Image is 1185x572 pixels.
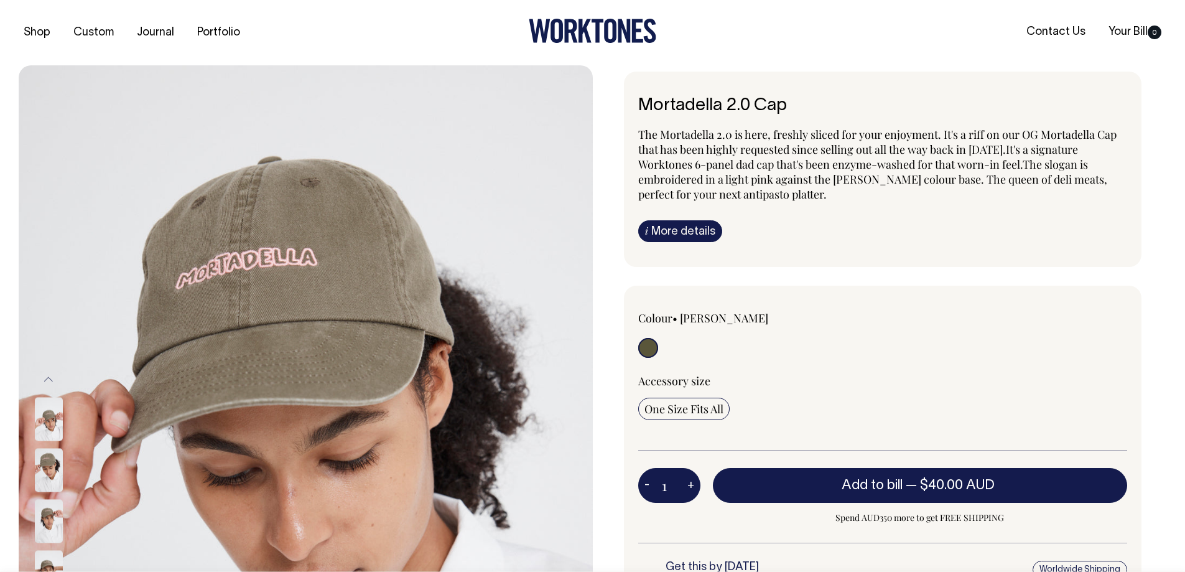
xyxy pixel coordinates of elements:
[680,311,768,326] label: [PERSON_NAME]
[638,142,1107,202] span: It's a signature Worktones 6-panel dad cap that's been enzyme-washed for that worn-in feel. The s...
[1021,22,1090,42] a: Contact Us
[920,479,995,492] span: $40.00 AUD
[1104,22,1166,42] a: Your Bill0
[681,473,700,498] button: +
[68,22,119,43] a: Custom
[906,479,998,492] span: —
[19,22,55,43] a: Shop
[842,479,903,492] span: Add to bill
[638,398,730,420] input: One Size Fits All
[713,468,1128,503] button: Add to bill —$40.00 AUD
[132,22,179,43] a: Journal
[644,401,723,416] span: One Size Fits All
[35,499,63,543] img: moss
[638,127,1128,202] p: The Mortadella 2.0 is here, freshly sliced for your enjoyment. It's a riff on our OG Mortadella C...
[192,22,245,43] a: Portfolio
[638,373,1128,388] div: Accessory size
[638,473,656,498] button: -
[638,96,1128,116] h6: Mortadella 2.0 Cap
[645,224,648,237] span: i
[39,366,58,394] button: Previous
[638,311,834,326] div: Colour
[638,220,722,242] a: iMore details
[35,397,63,441] img: moss
[1148,26,1161,39] span: 0
[35,448,63,492] img: moss
[713,510,1128,525] span: Spend AUD350 more to get FREE SHIPPING
[672,311,677,326] span: •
